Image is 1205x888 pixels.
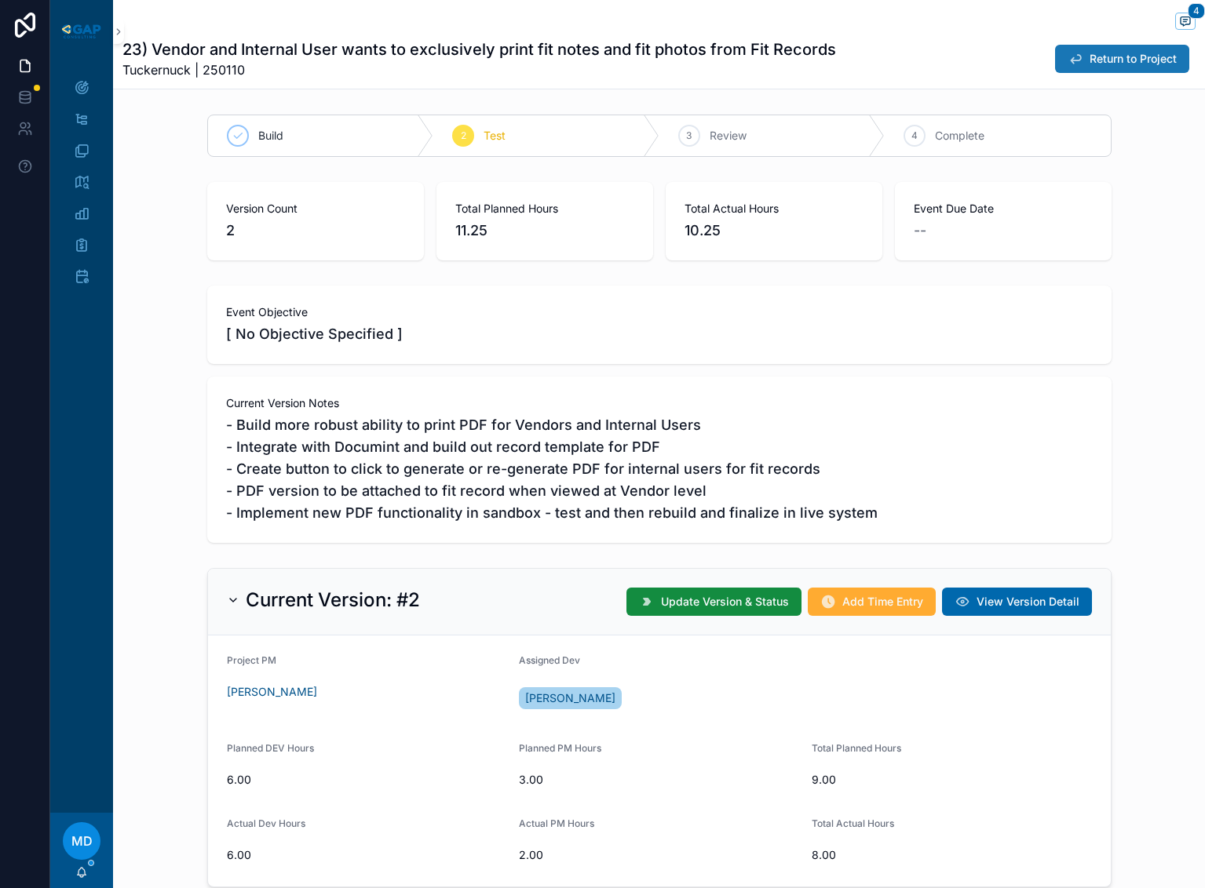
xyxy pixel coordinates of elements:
span: - Build more robust ability to print PDF for Vendors and Internal Users - Integrate with Documint... [226,414,1093,524]
span: Tuckernuck | 250110 [122,60,836,79]
span: Actual PM Hours [519,817,594,829]
span: Return to Project [1090,51,1177,67]
button: Add Time Entry [808,588,936,616]
span: 6.00 [227,847,507,863]
span: 3 [686,129,692,142]
span: Event Due Date [914,201,1093,217]
span: 6.00 [227,772,507,788]
span: 3.00 [519,772,799,788]
span: Update Version & Status [661,594,789,610]
h2: Current Version: #2 [246,588,420,613]
span: Total Actual Hours [812,817,894,829]
span: MD [71,832,93,850]
span: Total Planned Hours [455,201,634,217]
span: 11.25 [455,220,634,242]
span: 8.00 [812,847,1092,863]
span: Total Actual Hours [685,201,864,217]
span: Planned PM Hours [519,742,601,754]
h1: 23) Vendor and Internal User wants to exclusively print fit notes and fit photos from Fit Records [122,38,836,60]
a: [PERSON_NAME] [519,687,622,709]
span: Planned DEV Hours [227,742,314,754]
button: Return to Project [1055,45,1189,73]
span: Project PM [227,654,276,666]
span: Add Time Entry [842,594,923,610]
span: 2 [461,129,466,142]
span: 2.00 [519,847,799,863]
span: Complete [935,128,984,144]
span: 9.00 [812,772,1092,788]
span: -- [914,220,926,242]
span: Build [258,128,283,144]
span: View Version Detail [977,594,1079,610]
span: Total Planned Hours [812,742,901,754]
span: [PERSON_NAME] [525,690,615,706]
span: Event Objective [226,304,1093,320]
span: Version Count [226,201,405,217]
span: 4 [911,129,918,142]
span: Test [484,128,506,144]
span: 2 [226,220,405,242]
span: Actual Dev Hours [227,817,305,829]
span: Current Version Notes [226,395,1093,411]
button: Update Version & Status [626,588,802,616]
button: View Version Detail [942,588,1092,616]
button: 4 [1175,13,1196,32]
span: [ No Objective Specified ] [226,323,1093,345]
span: 4 [1188,3,1205,19]
img: App logo [60,22,104,41]
span: Assigned Dev [519,654,580,666]
span: Review [710,128,747,144]
div: scrollable content [50,63,113,311]
span: 10.25 [685,220,864,242]
a: [PERSON_NAME] [227,684,317,700]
